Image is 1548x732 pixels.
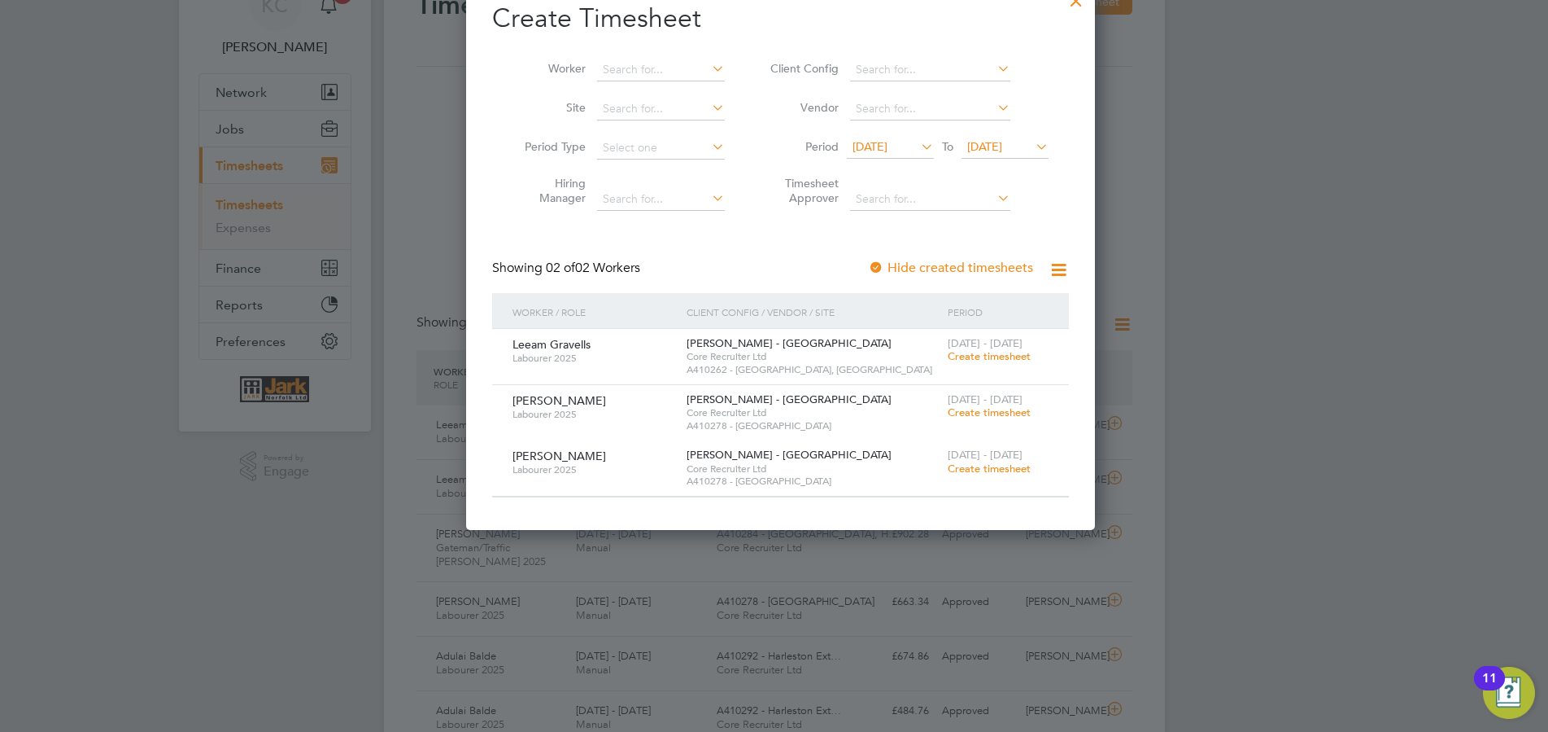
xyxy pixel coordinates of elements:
input: Search for... [597,59,725,81]
div: Client Config / Vendor / Site [682,293,944,331]
label: Site [512,100,586,115]
span: [PERSON_NAME] - [GEOGRAPHIC_DATA] [687,336,892,350]
span: Core Recruiter Ltd [687,350,940,363]
label: Timesheet Approver [765,176,839,205]
input: Search for... [850,59,1010,81]
div: Worker / Role [508,293,682,331]
span: 02 of [546,260,575,276]
span: [DATE] - [DATE] [948,392,1023,406]
span: Labourer 2025 [512,408,674,421]
label: Hide created timesheets [868,260,1033,276]
label: Hiring Manager [512,176,586,205]
span: Leeam Gravells [512,337,591,352]
h2: Create Timesheet [492,2,1069,36]
span: Labourer 2025 [512,352,674,365]
label: Period Type [512,139,586,154]
span: Labourer 2025 [512,463,674,476]
input: Search for... [850,98,1010,121]
label: Worker [512,61,586,76]
div: Period [944,293,1053,331]
span: [DATE] - [DATE] [948,448,1023,462]
span: [PERSON_NAME] [512,393,606,408]
button: Open Resource Center, 11 new notifications [1483,667,1535,719]
span: Create timesheet [948,349,1031,363]
span: [DATE] - [DATE] [948,336,1023,350]
div: 11 [1482,678,1497,699]
label: Client Config [765,61,839,76]
label: Vendor [765,100,839,115]
span: Core Recruiter Ltd [687,462,940,476]
span: Core Recruiter Ltd [687,406,940,419]
div: Showing [492,260,643,277]
span: [PERSON_NAME] [512,449,606,463]
span: Create timesheet [948,405,1031,419]
span: A410278 - [GEOGRAPHIC_DATA] [687,419,940,432]
span: A410262 - [GEOGRAPHIC_DATA], [GEOGRAPHIC_DATA] [687,363,940,376]
span: [DATE] [967,139,1002,154]
span: Create timesheet [948,462,1031,476]
label: Period [765,139,839,154]
span: [PERSON_NAME] - [GEOGRAPHIC_DATA] [687,392,892,406]
input: Search for... [850,188,1010,211]
input: Search for... [597,188,725,211]
input: Select one [597,137,725,160]
span: [DATE] [852,139,887,154]
input: Search for... [597,98,725,121]
span: A410278 - [GEOGRAPHIC_DATA] [687,475,940,488]
span: 02 Workers [546,260,640,276]
span: [PERSON_NAME] - [GEOGRAPHIC_DATA] [687,448,892,462]
span: To [937,136,958,157]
